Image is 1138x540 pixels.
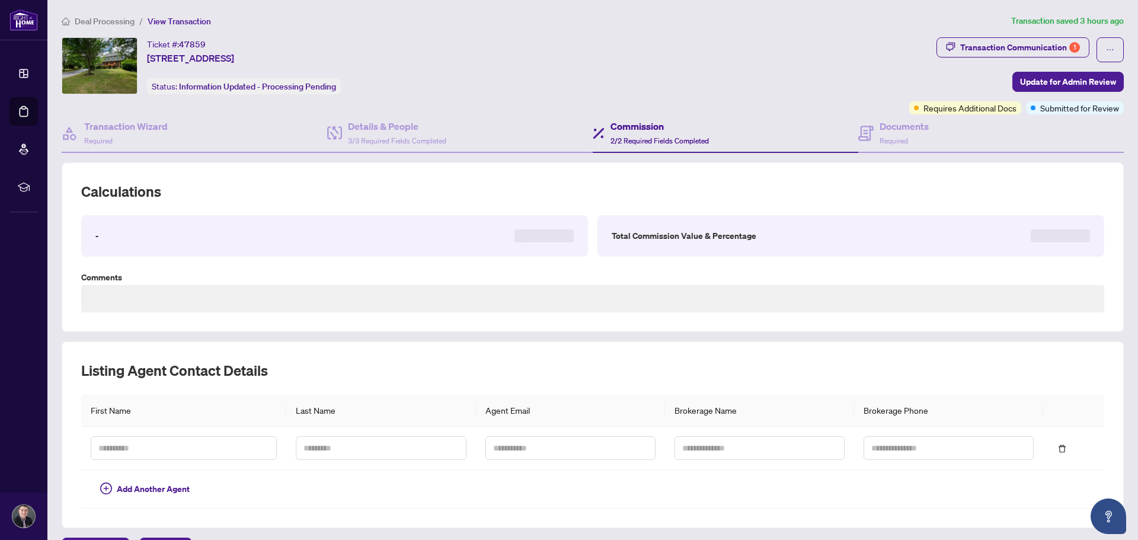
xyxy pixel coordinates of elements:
[348,119,446,133] h4: Details & People
[84,119,168,133] h4: Transaction Wizard
[923,101,1016,114] span: Requires Additional Docs
[286,394,475,427] th: Last Name
[81,361,1104,380] h2: Listing Agent Contact Details
[1011,14,1124,28] article: Transaction saved 3 hours ago
[81,271,1104,284] label: Comments
[1069,42,1080,53] div: 1
[880,136,908,145] span: Required
[148,16,211,27] span: View Transaction
[100,483,112,494] span: plus-circle
[62,17,70,25] span: home
[84,136,113,145] span: Required
[9,9,38,31] img: logo
[936,37,1089,57] button: Transaction Communication1
[854,394,1043,427] th: Brokerage Phone
[95,229,98,242] label: -
[348,136,446,145] span: 3/3 Required Fields Completed
[665,394,854,427] th: Brokerage Name
[1020,72,1116,91] span: Update for Admin Review
[147,37,206,51] div: Ticket #:
[91,480,199,499] button: Add Another Agent
[62,38,137,94] img: IMG-X12308913_1.jpg
[75,16,135,27] span: Deal Processing
[139,14,143,28] li: /
[147,78,341,94] div: Status:
[81,182,1104,201] h2: Calculations
[1058,445,1066,453] span: delete
[612,229,756,242] label: Total Commission Value & Percentage
[179,39,206,50] span: 47859
[1091,499,1126,534] button: Open asap
[960,38,1080,57] div: Transaction Communication
[147,51,234,65] span: [STREET_ADDRESS]
[12,505,35,528] img: Profile Icon
[179,81,336,92] span: Information Updated - Processing Pending
[117,483,190,496] span: Add Another Agent
[1012,72,1124,92] button: Update for Admin Review
[610,136,709,145] span: 2/2 Required Fields Completed
[880,119,929,133] h4: Documents
[476,394,665,427] th: Agent Email
[1106,46,1114,54] span: ellipsis
[81,394,286,427] th: First Name
[1040,101,1119,114] span: Submitted for Review
[610,119,709,133] h4: Commission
